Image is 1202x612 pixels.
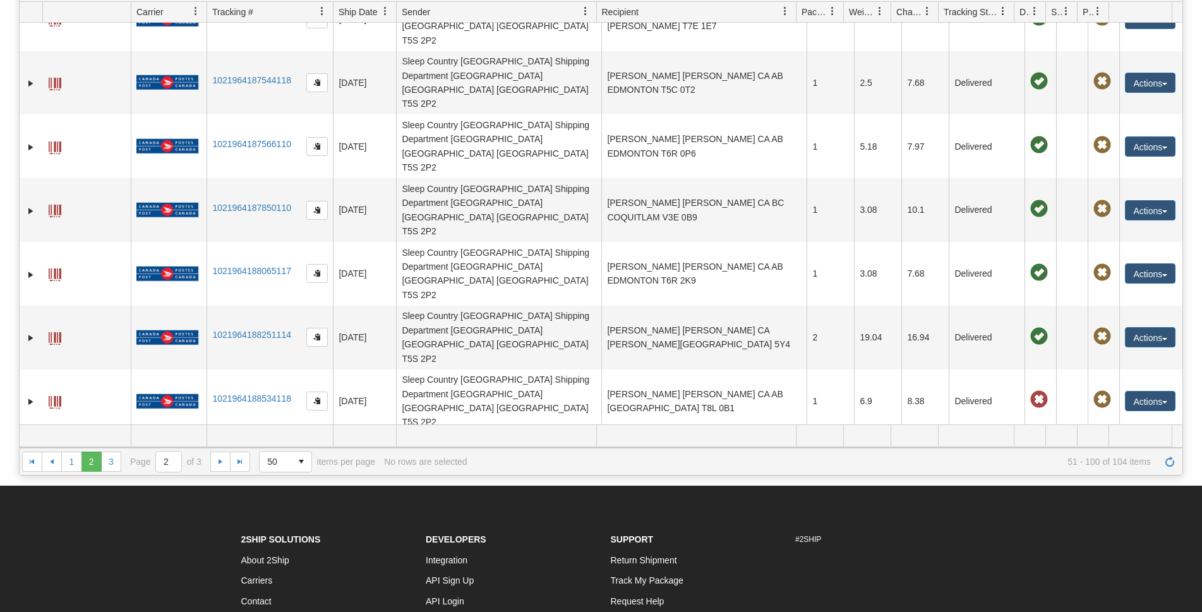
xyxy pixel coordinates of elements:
span: Carrier [136,6,164,18]
td: 1 [807,114,854,178]
a: Expand [25,77,37,90]
td: 1 [807,242,854,306]
button: Copy to clipboard [306,392,328,411]
a: Tracking Status filter column settings [992,1,1014,22]
a: Pickup Status filter column settings [1087,1,1109,22]
span: 50 [267,455,284,468]
td: [DATE] [333,114,396,178]
td: 7.97 [901,114,949,178]
a: API Login [426,596,464,606]
td: [PERSON_NAME] [PERSON_NAME] CA AB EDMONTON T6R 0P6 [601,114,807,178]
a: Delivery Status filter column settings [1024,1,1045,22]
button: Copy to clipboard [306,328,328,347]
span: Pickup Not Assigned [1093,73,1111,90]
td: Delivered [949,51,1025,115]
span: Pickup Not Assigned [1093,9,1111,27]
span: Sender [402,6,430,18]
a: Request Help [611,596,664,606]
img: 20 - Canada Post [136,202,198,218]
a: Track My Package [611,575,683,585]
span: Pickup Not Assigned [1093,136,1111,154]
td: [DATE] [333,242,396,306]
a: Expand [25,332,37,344]
a: Contact [241,596,272,606]
td: 1 [807,178,854,242]
td: Sleep Country [GEOGRAPHIC_DATA] Shipping Department [GEOGRAPHIC_DATA] [GEOGRAPHIC_DATA] [GEOGRAPH... [396,306,601,369]
a: Shipment Issues filter column settings [1055,1,1077,22]
span: Tracking Status [944,6,999,18]
a: Go to the next page [210,452,231,472]
td: [DATE] [333,306,396,369]
td: Sleep Country [GEOGRAPHIC_DATA] Shipping Department [GEOGRAPHIC_DATA] [GEOGRAPHIC_DATA] [GEOGRAPH... [396,242,601,306]
a: Charge filter column settings [917,1,938,22]
td: 6.9 [854,369,901,433]
a: Integration [426,555,467,565]
span: On time [1030,73,1048,90]
img: 20 - Canada Post [136,266,198,282]
td: Delivered [949,178,1025,242]
td: Sleep Country [GEOGRAPHIC_DATA] Shipping Department [GEOGRAPHIC_DATA] [GEOGRAPHIC_DATA] [GEOGRAPH... [396,178,601,242]
span: Recipient [602,6,639,18]
span: Late [1030,391,1048,409]
a: Recipient filter column settings [774,1,796,22]
td: Sleep Country [GEOGRAPHIC_DATA] Shipping Department [GEOGRAPHIC_DATA] [GEOGRAPHIC_DATA] [GEOGRAPH... [396,51,601,115]
div: No rows are selected [384,457,467,467]
a: 1021964188534118 [212,393,291,404]
td: Sleep Country [GEOGRAPHIC_DATA] Shipping Department [GEOGRAPHIC_DATA] [GEOGRAPHIC_DATA] [GEOGRAPH... [396,369,601,433]
td: 1 [807,51,854,115]
td: 16.94 [901,306,949,369]
span: Page 2 [81,452,102,472]
span: Delivery Status [1019,6,1030,18]
a: Carrier filter column settings [185,1,207,22]
span: 51 - 100 of 104 items [476,457,1151,467]
td: Delivered [949,369,1025,433]
img: 20 - Canada Post [136,330,198,345]
img: 20 - Canada Post [136,393,198,409]
img: 20 - Canada Post [136,138,198,154]
span: On time [1030,328,1048,345]
td: 10.1 [901,178,949,242]
button: Actions [1125,263,1175,284]
button: Copy to clipboard [306,137,328,156]
a: Return Shipment [611,555,677,565]
td: 7.68 [901,242,949,306]
a: Weight filter column settings [869,1,891,22]
a: 1021964187850110 [212,203,291,213]
a: Expand [25,395,37,408]
span: Pickup Not Assigned [1093,328,1111,345]
td: Delivered [949,114,1025,178]
a: Label [49,199,61,219]
td: [PERSON_NAME] [PERSON_NAME] CA AB EDMONTON T5C 0T2 [601,51,807,115]
span: Tracking # [212,6,253,18]
span: Pickup Status [1083,6,1093,18]
td: 7.68 [901,51,949,115]
span: items per page [259,451,375,472]
strong: Support [611,534,654,544]
a: Carriers [241,575,273,585]
a: 3 [101,452,121,472]
td: 2.5 [854,51,901,115]
td: [PERSON_NAME] [PERSON_NAME] CA [PERSON_NAME][GEOGRAPHIC_DATA] 5Y4 [601,306,807,369]
span: Ship Date [339,6,377,18]
img: 20 - Canada Post [136,75,198,90]
a: Go to the previous page [42,452,62,472]
span: On time [1030,264,1048,282]
td: [DATE] [333,178,396,242]
td: 5.18 [854,114,901,178]
a: Label [49,72,61,92]
button: Actions [1125,327,1175,347]
strong: 2Ship Solutions [241,534,321,544]
button: Actions [1125,200,1175,220]
a: Label [49,327,61,347]
button: Actions [1125,73,1175,93]
a: Ship Date filter column settings [375,1,396,22]
a: 1021964187566110 [212,139,291,149]
td: [PERSON_NAME] [PERSON_NAME] CA BC COQUITLAM V3E 0B9 [601,178,807,242]
td: 19.04 [854,306,901,369]
a: Expand [25,268,37,281]
td: [DATE] [333,51,396,115]
a: API Sign Up [426,575,474,585]
td: 2 [807,306,854,369]
button: Copy to clipboard [306,264,328,283]
td: Sleep Country [GEOGRAPHIC_DATA] Shipping Department [GEOGRAPHIC_DATA] [GEOGRAPHIC_DATA] [GEOGRAPH... [396,114,601,178]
